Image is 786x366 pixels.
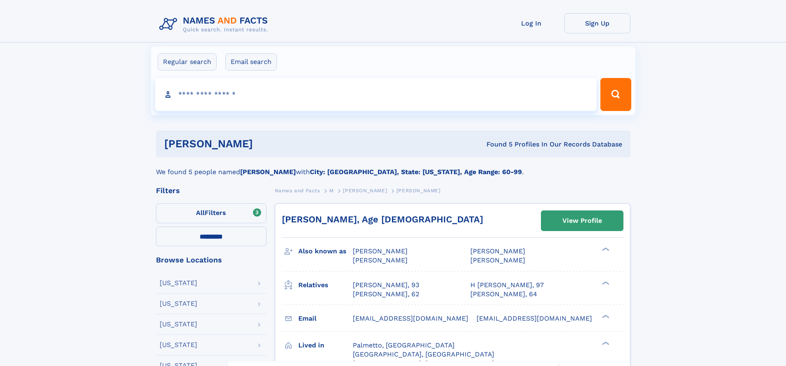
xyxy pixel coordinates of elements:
[282,214,483,224] a: [PERSON_NAME], Age [DEMOGRAPHIC_DATA]
[160,280,197,286] div: [US_STATE]
[275,185,320,196] a: Names and Facts
[477,314,592,322] span: [EMAIL_ADDRESS][DOMAIN_NAME]
[600,280,610,286] div: ❯
[498,13,564,33] a: Log In
[564,13,630,33] a: Sign Up
[156,157,630,177] div: We found 5 people named with .
[240,168,296,176] b: [PERSON_NAME]
[470,247,525,255] span: [PERSON_NAME]
[541,211,623,231] a: View Profile
[156,256,267,264] div: Browse Locations
[600,247,610,252] div: ❯
[600,340,610,346] div: ❯
[298,338,353,352] h3: Lived in
[160,300,197,307] div: [US_STATE]
[353,341,455,349] span: Palmetto, [GEOGRAPHIC_DATA]
[160,342,197,348] div: [US_STATE]
[600,314,610,319] div: ❯
[225,53,277,71] label: Email search
[329,185,334,196] a: M
[600,78,631,111] button: Search Button
[470,281,544,290] a: H [PERSON_NAME], 97
[298,244,353,258] h3: Also known as
[470,256,525,264] span: [PERSON_NAME]
[158,53,217,71] label: Regular search
[156,13,275,35] img: Logo Names and Facts
[470,290,537,299] a: [PERSON_NAME], 64
[562,211,602,230] div: View Profile
[343,185,387,196] a: [PERSON_NAME]
[353,256,408,264] span: [PERSON_NAME]
[156,203,267,223] label: Filters
[298,278,353,292] h3: Relatives
[353,314,468,322] span: [EMAIL_ADDRESS][DOMAIN_NAME]
[310,168,522,176] b: City: [GEOGRAPHIC_DATA], State: [US_STATE], Age Range: 60-99
[370,140,622,149] div: Found 5 Profiles In Our Records Database
[196,209,205,217] span: All
[397,188,441,194] span: [PERSON_NAME]
[160,321,197,328] div: [US_STATE]
[156,187,267,194] div: Filters
[298,312,353,326] h3: Email
[353,281,419,290] a: [PERSON_NAME], 93
[155,78,597,111] input: search input
[329,188,334,194] span: M
[343,188,387,194] span: [PERSON_NAME]
[353,290,419,299] a: [PERSON_NAME], 62
[353,350,494,358] span: [GEOGRAPHIC_DATA], [GEOGRAPHIC_DATA]
[164,139,370,149] h1: [PERSON_NAME]
[353,247,408,255] span: [PERSON_NAME]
